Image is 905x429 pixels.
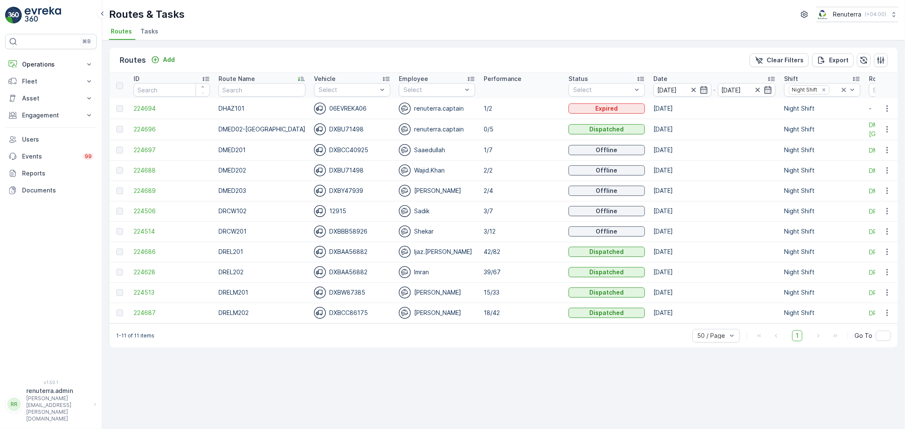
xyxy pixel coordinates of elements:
[569,226,645,237] button: Offline
[399,226,411,237] img: svg%3e
[484,104,560,113] p: 1/2
[399,266,475,278] div: Imran
[784,227,860,236] p: Night Shift
[399,205,475,217] div: Sadik
[399,307,475,319] div: [PERSON_NAME]
[134,248,210,256] a: 224686
[116,309,123,316] div: Toggle Row Selected
[784,187,860,195] p: Night Shift
[484,309,560,317] p: 18/42
[569,186,645,196] button: Offline
[116,147,123,153] div: Toggle Row Selected
[649,181,780,201] td: [DATE]
[484,125,560,134] p: 0/5
[134,207,210,215] a: 224506
[134,83,210,97] input: Search
[649,160,780,181] td: [DATE]
[219,125,305,134] p: DMED02-[GEOGRAPHIC_DATA]
[22,135,93,144] p: Users
[819,86,829,93] div: Remove Night Shift
[134,104,210,113] span: 224694
[5,380,97,385] span: v 1.50.1
[134,227,210,236] a: 224514
[590,288,624,297] p: Dispatched
[399,287,475,298] div: [PERSON_NAME]
[314,287,326,298] img: svg%3e
[784,125,860,134] p: Night Shift
[219,288,305,297] p: DRELM201
[314,266,390,278] div: DXBAA56882
[134,146,210,154] a: 224697
[116,126,123,133] div: Toggle Row Selected
[314,246,390,258] div: DXBAA56882
[649,201,780,221] td: [DATE]
[399,185,411,197] img: svg%3e
[314,123,326,135] img: svg%3e
[319,86,377,94] p: Select
[784,146,860,154] p: Night Shift
[219,248,305,256] p: DREL201
[569,206,645,216] button: Offline
[816,7,898,22] button: Renuterra(+04:00)
[855,331,872,340] span: Go To
[816,10,829,19] img: Screenshot_2024-07-26_at_13.33.01.png
[865,11,886,18] p: ( +04:00 )
[784,75,798,83] p: Shift
[569,165,645,175] button: Offline
[314,164,390,176] div: DXBU71498
[26,387,90,395] p: renuterra.admin
[134,187,210,195] span: 224689
[789,86,818,94] div: Night Shift
[134,268,210,276] a: 224628
[399,307,411,319] img: svg%3e
[596,227,618,236] p: Offline
[314,103,326,114] img: svg%3e
[219,309,305,317] p: DRELM202
[219,166,305,175] p: DMED202
[26,395,90,422] p: [PERSON_NAME][EMAIL_ADDRESS][PERSON_NAME][DOMAIN_NAME]
[649,282,780,303] td: [DATE]
[569,247,645,257] button: Dispatched
[314,185,390,197] div: DXBY47939
[219,187,305,195] p: DMED203
[590,248,624,256] p: Dispatched
[784,104,860,113] p: Night Shift
[5,90,97,107] button: Asset
[116,167,123,174] div: Toggle Row Selected
[484,75,521,83] p: Performance
[219,146,305,154] p: DMED201
[134,125,210,134] a: 224696
[649,140,780,160] td: [DATE]
[314,185,326,197] img: svg%3e
[314,144,390,156] div: DXBCC40925
[219,104,305,113] p: DHAZ101
[784,248,860,256] p: Night Shift
[399,205,411,217] img: svg%3e
[219,268,305,276] p: DREL202
[653,75,667,83] p: Date
[484,248,560,256] p: 42/82
[399,164,411,176] img: svg%3e
[484,268,560,276] p: 39/67
[22,186,93,195] p: Documents
[784,268,860,276] p: Night Shift
[399,123,475,135] div: renuterra.captain
[484,146,560,154] p: 1/7
[399,144,411,156] img: svg%3e
[569,308,645,318] button: Dispatched
[116,332,154,339] p: 1-11 of 11 items
[314,226,326,237] img: svg%3e
[399,75,428,83] p: Employee
[5,7,22,24] img: logo
[649,221,780,242] td: [DATE]
[399,287,411,298] img: svg%3e
[25,7,61,24] img: logo_light-DOdMpM7g.png
[399,144,475,156] div: Saaedullah
[134,288,210,297] span: 224513
[590,309,624,317] p: Dispatched
[596,146,618,154] p: Offline
[22,111,80,120] p: Engagement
